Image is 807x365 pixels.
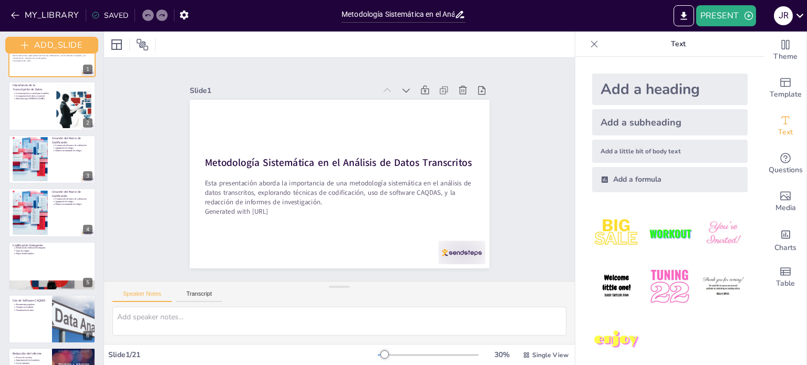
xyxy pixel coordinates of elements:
[770,89,802,100] span: Template
[16,98,52,100] p: Diferentes tipos [PERSON_NAME]
[592,109,748,135] div: Add a subheading
[55,147,91,150] p: Agrupación de códigos
[776,278,795,289] span: Table
[16,303,48,306] p: Herramientas populares
[16,306,48,308] p: Ventajas en el análisis
[8,7,84,24] button: MY_LIBRARY
[8,242,96,290] div: 5
[8,295,96,343] div: 6
[699,209,748,258] img: 3.jpeg
[272,46,418,284] strong: Metodología Sistemática en el Análisis de Datos Transcritos
[83,118,92,128] div: 2
[112,290,172,302] button: Speaker Notes
[592,140,748,163] div: Add a little bit of body text
[83,65,92,74] div: 1
[176,290,223,302] button: Transcript
[108,350,378,360] div: Slide 1 / 21
[592,262,641,311] img: 4.jpeg
[16,249,91,252] p: Tipos de códigos
[674,5,694,26] button: EXPORT_TO_POWERPOINT
[16,359,48,361] p: Importancia de los borradores
[774,6,793,25] div: J R
[108,36,125,53] div: Layout
[91,11,128,20] div: SAVED
[83,171,92,181] div: 3
[592,316,641,364] img: 7.jpeg
[16,95,52,97] p: La organización de datos es esencial
[532,351,568,359] span: Single View
[16,252,91,255] p: Mayor detalle analítico
[83,225,92,234] div: 4
[8,188,96,237] div: 4
[773,51,798,62] span: Theme
[5,37,98,54] button: ADD_SLIDE
[769,164,803,176] span: Questions
[8,135,96,184] div: 3
[55,200,91,203] p: Agrupación de códigos
[8,81,96,130] div: 2
[13,83,52,91] p: Importancia de la Transcripción de Datos
[774,242,796,254] span: Charts
[240,57,399,305] p: Esta presentación aborda la importancia de una metodología sistemática en el análisis de datos tr...
[13,351,47,356] p: Redacción del Informe
[13,59,91,62] p: Generated with [URL]
[645,262,694,311] img: 5.jpeg
[13,51,91,60] p: Esta presentación aborda la importancia de una metodología sistemática en el análisis de datos tr...
[16,92,52,95] p: La transcripción es crucial para el análisis
[603,32,754,57] p: Text
[592,167,748,192] div: Add a formula
[592,74,748,105] div: Add a heading
[489,350,514,360] div: 30 %
[16,308,48,311] p: Visualización de datos
[83,278,92,287] div: 5
[764,107,806,145] div: Add text boxes
[136,38,149,51] span: Position
[16,362,48,364] p: Uso de subtítulos
[232,71,375,310] p: Generated with [URL]
[55,150,91,152] p: Número recomendado de códigos
[775,202,796,214] span: Media
[764,258,806,296] div: Add a table
[699,262,748,311] img: 6.jpeg
[83,331,92,340] div: 6
[764,221,806,258] div: Add charts and graphs
[16,356,48,359] p: Proceso de escritura
[592,209,641,258] img: 1.jpeg
[645,209,694,258] img: 2.jpeg
[55,144,91,147] p: Construcción del marco de codificación
[696,5,756,26] button: PRESENT
[52,137,91,144] p: Creación del Marco de Codificación
[55,197,91,200] p: Construcción del marco de codificación
[13,298,47,303] p: Uso de Software CAQDAS
[764,32,806,69] div: Change the overall theme
[778,127,793,138] span: Text
[342,7,454,22] input: INSERT_TITLE
[52,190,91,197] p: Creación del Marco de Codificación
[764,183,806,221] div: Add images, graphics, shapes or video
[764,145,806,183] div: Get real-time input from your audience
[16,247,91,249] p: Definición de codificación emergente
[764,69,806,107] div: Add ready made slides
[774,5,793,26] button: J R
[55,203,91,205] p: Número recomendado de códigos
[13,243,91,247] p: Codificación Emergente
